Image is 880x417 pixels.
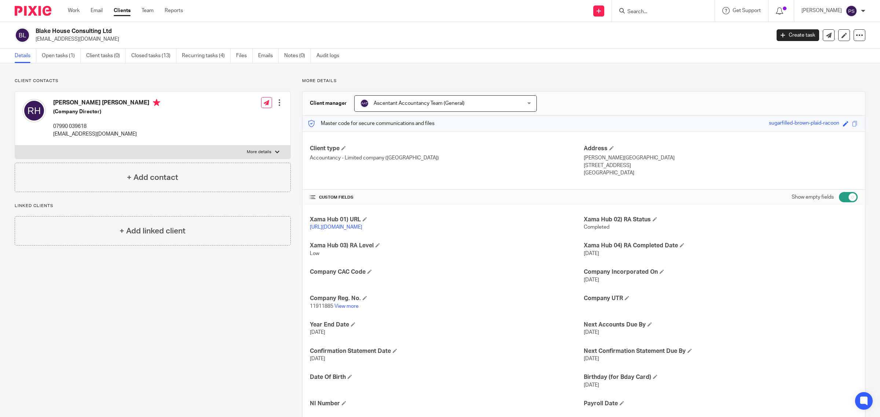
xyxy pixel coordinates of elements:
[310,154,584,162] p: Accountancy - Limited company ([GEOGRAPHIC_DATA])
[310,373,584,381] h4: Date Of Birth
[846,5,857,17] img: svg%3E
[127,172,178,183] h4: + Add contact
[310,145,584,152] h4: Client type
[142,7,154,14] a: Team
[310,216,584,224] h4: Xama Hub 01) URL
[584,162,858,169] p: [STREET_ADDRESS]
[627,9,693,15] input: Search
[584,373,858,381] h4: Birthday (for Bday Card)
[310,330,325,335] span: [DATE]
[310,321,584,329] h4: Year End Date
[584,347,858,355] h4: Next Confirmation Statement Due By
[769,119,839,128] div: sugarfilled-brown-plaid-racoon
[131,49,176,63] a: Closed tasks (13)
[310,304,333,309] span: 11911885
[165,7,183,14] a: Reports
[310,195,584,200] h4: CUSTOM FIELDS
[153,99,160,106] i: Primary
[15,27,30,43] img: svg%3E
[42,49,81,63] a: Open tasks (1)
[584,330,599,335] span: [DATE]
[310,356,325,361] span: [DATE]
[584,356,599,361] span: [DATE]
[310,347,584,355] h4: Confirmation Statement Date
[310,251,319,256] span: Low
[53,108,160,115] h5: (Company Director)
[584,400,858,407] h4: Payroll Date
[53,130,160,138] p: [EMAIL_ADDRESS][DOMAIN_NAME]
[53,123,160,130] p: 07990 039618
[310,100,347,107] h3: Client manager
[36,36,766,43] p: [EMAIL_ADDRESS][DOMAIN_NAME]
[236,49,253,63] a: Files
[53,99,160,108] h4: [PERSON_NAME] [PERSON_NAME]
[308,120,434,127] p: Master code for secure communications and files
[360,99,369,108] img: svg%3E
[334,304,359,309] a: View more
[68,7,80,14] a: Work
[15,6,51,16] img: Pixie
[584,383,599,388] span: [DATE]
[302,78,865,84] p: More details
[247,149,271,155] p: More details
[584,321,858,329] h4: Next Accounts Due By
[584,154,858,162] p: [PERSON_NAME][GEOGRAPHIC_DATA]
[584,169,858,177] p: [GEOGRAPHIC_DATA]
[15,49,36,63] a: Details
[310,295,584,302] h4: Company Reg. No.
[733,8,761,13] span: Get Support
[374,101,465,106] span: Ascentant Accountancy Team (General)
[310,242,584,250] h4: Xama Hub 03) RA Level
[584,242,858,250] h4: Xama Hub 04) RA Completed Date
[584,216,858,224] h4: Xama Hub 02) RA Status
[802,7,842,14] p: [PERSON_NAME]
[310,225,362,230] a: [URL][DOMAIN_NAME]
[182,49,231,63] a: Recurring tasks (4)
[584,225,609,230] span: Completed
[15,203,291,209] p: Linked clients
[584,268,858,276] h4: Company Incorporated On
[86,49,126,63] a: Client tasks (0)
[584,145,858,152] h4: Address
[310,268,584,276] h4: Company CAC Code
[584,251,599,256] span: [DATE]
[258,49,279,63] a: Emails
[22,99,46,122] img: svg%3E
[36,27,620,35] h2: Blake House Consulting Ltd
[114,7,131,14] a: Clients
[584,277,599,283] span: [DATE]
[284,49,311,63] a: Notes (0)
[792,193,834,201] label: Show empty fields
[91,7,103,14] a: Email
[316,49,345,63] a: Audit logs
[120,225,186,237] h4: + Add linked client
[584,295,858,302] h4: Company UTR
[310,400,584,407] h4: NI Number
[777,29,819,41] a: Create task
[15,78,291,84] p: Client contacts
